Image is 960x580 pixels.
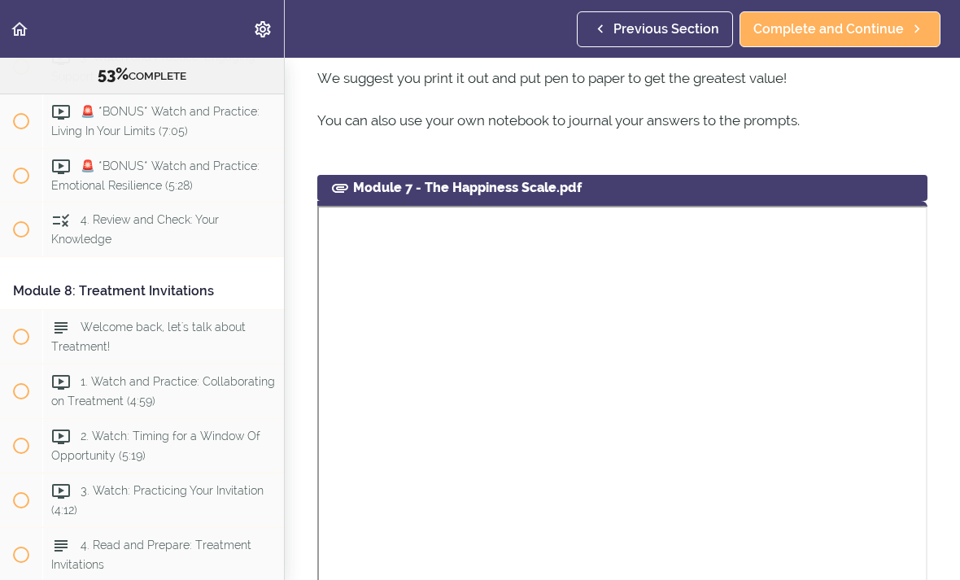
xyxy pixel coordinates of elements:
span: 2. Watch: Timing for a Window Of Opportunity (5:19) [51,430,260,462]
span: 53% [98,64,129,84]
span: 4. Read and Prepare: Treatment Invitations [51,539,251,571]
span: 🚨 *BONUS* Watch and Practice: Emotional Resilience (5:28) [51,159,260,191]
div: Module 7 - The Happiness Scale.pdf [317,175,927,201]
svg: Settings Menu [253,20,273,39]
span: Complete and Continue [753,20,904,39]
span: 4. Review and Check: Your Knowledge [51,214,219,246]
span: Previous Section [613,20,719,39]
span: You can also use your own notebook to journal your answers to the prompts. [317,112,800,129]
span: 3. Watch: Practicing Your Invitation (4:12) [51,485,264,517]
svg: Back to course curriculum [10,20,29,39]
span: 🚨 *BONUS* Watch and Practice: Living In Your Limits (7:05) [51,105,260,137]
span: Welcome back, let's talk about Treatment! [51,321,246,353]
div: COMPLETE [20,64,264,85]
a: Complete and Continue [740,11,940,47]
a: Previous Section [577,11,733,47]
span: We suggest you print it out and put pen to paper to get the greatest value! [317,70,787,86]
span: 1. Watch and Practice: Collaborating on Treatment (4:59) [51,376,275,408]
